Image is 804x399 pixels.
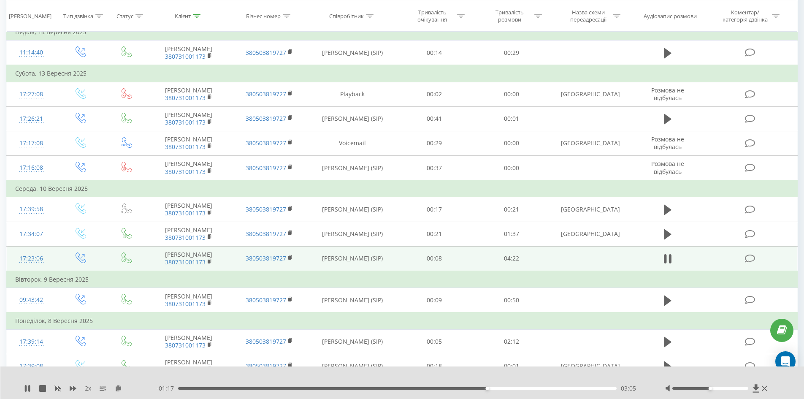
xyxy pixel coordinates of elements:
span: Розмова не відбулась [651,160,684,175]
a: 380731001173 [165,52,206,60]
td: 02:12 [473,329,550,354]
a: 380503819727 [246,90,286,98]
td: 00:00 [473,156,550,181]
a: 380731001173 [165,168,206,176]
div: 17:27:08 [15,86,48,103]
td: 00:17 [396,197,473,222]
td: 00:37 [396,156,473,181]
td: 00:29 [473,41,550,65]
td: [PERSON_NAME] (SIP) [309,288,396,313]
td: [GEOGRAPHIC_DATA] [550,82,630,106]
td: [PERSON_NAME] (SIP) [309,197,396,222]
div: Співробітник [329,12,364,19]
td: 00:21 [473,197,550,222]
td: [PERSON_NAME] [149,329,229,354]
td: [PERSON_NAME] [149,197,229,222]
a: 380731001173 [165,94,206,102]
td: [PERSON_NAME] [149,41,229,65]
td: [PERSON_NAME] [149,222,229,246]
a: 380731001173 [165,209,206,217]
td: 00:00 [473,82,550,106]
div: Accessibility label [485,387,489,390]
a: 380503819727 [246,254,286,262]
div: Клієнт [175,12,191,19]
div: [PERSON_NAME] [9,12,51,19]
a: 380503819727 [246,139,286,147]
td: [GEOGRAPHIC_DATA] [550,131,630,155]
a: 380503819727 [246,362,286,370]
div: 17:39:58 [15,201,48,217]
td: 00:01 [473,106,550,131]
td: [PERSON_NAME] [149,156,229,181]
td: [PERSON_NAME] (SIP) [309,329,396,354]
td: [GEOGRAPHIC_DATA] [550,354,630,378]
td: 00:08 [396,246,473,271]
div: Open Intercom Messenger [775,351,796,372]
td: [PERSON_NAME] (SIP) [309,41,396,65]
td: [PERSON_NAME] [149,82,229,106]
a: 380503819727 [246,164,286,172]
a: 380731001173 [165,258,206,266]
a: 380731001173 [165,143,206,151]
div: Назва схеми переадресації [566,9,611,23]
td: [PERSON_NAME] [149,354,229,378]
td: [GEOGRAPHIC_DATA] [550,222,630,246]
td: 00:00 [473,131,550,155]
td: [PERSON_NAME] (SIP) [309,222,396,246]
td: [PERSON_NAME] (SIP) [309,354,396,378]
td: 00:01 [473,354,550,378]
span: - 01:17 [157,384,178,393]
td: 00:18 [396,354,473,378]
td: [GEOGRAPHIC_DATA] [550,197,630,222]
td: [PERSON_NAME] (SIP) [309,156,396,181]
div: 17:26:21 [15,111,48,127]
td: Понеділок, 8 Вересня 2025 [7,312,798,329]
div: 17:16:08 [15,160,48,176]
td: [PERSON_NAME] (SIP) [309,246,396,271]
div: Тип дзвінка [63,12,93,19]
a: 380503819727 [246,205,286,213]
div: 17:17:08 [15,135,48,152]
a: 380731001173 [165,366,206,374]
td: 00:29 [396,131,473,155]
div: Аудіозапис розмови [644,12,697,19]
td: 01:37 [473,222,550,246]
td: 00:09 [396,288,473,313]
a: 380731001173 [165,118,206,126]
div: 09:43:42 [15,292,48,308]
div: Тривалість очікування [410,9,455,23]
div: Бізнес номер [246,12,281,19]
td: 00:41 [396,106,473,131]
span: Розмова не відбулась [651,135,684,151]
td: Voicemail [309,131,396,155]
div: Accessibility label [709,387,712,390]
a: 380503819727 [246,337,286,345]
td: Неділя, 14 Вересня 2025 [7,24,798,41]
td: Playback [309,82,396,106]
div: 11:14:40 [15,44,48,61]
div: 17:39:08 [15,358,48,375]
td: Субота, 13 Вересня 2025 [7,65,798,82]
td: 00:05 [396,329,473,354]
td: 00:02 [396,82,473,106]
a: 380731001173 [165,341,206,349]
td: [PERSON_NAME] [149,106,229,131]
a: 380503819727 [246,296,286,304]
div: 17:34:07 [15,226,48,242]
td: 04:22 [473,246,550,271]
a: 380503819727 [246,49,286,57]
div: 17:23:06 [15,250,48,267]
div: 17:39:14 [15,334,48,350]
div: Статус [116,12,133,19]
a: 380731001173 [165,300,206,308]
td: [PERSON_NAME] [149,246,229,271]
div: Коментар/категорія дзвінка [720,9,770,23]
td: [PERSON_NAME] (SIP) [309,106,396,131]
td: Вівторок, 9 Вересня 2025 [7,271,798,288]
span: Розмова не відбулась [651,86,684,102]
span: 03:05 [621,384,636,393]
td: 00:50 [473,288,550,313]
td: [PERSON_NAME] [149,131,229,155]
td: Середа, 10 Вересня 2025 [7,180,798,197]
td: 00:14 [396,41,473,65]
